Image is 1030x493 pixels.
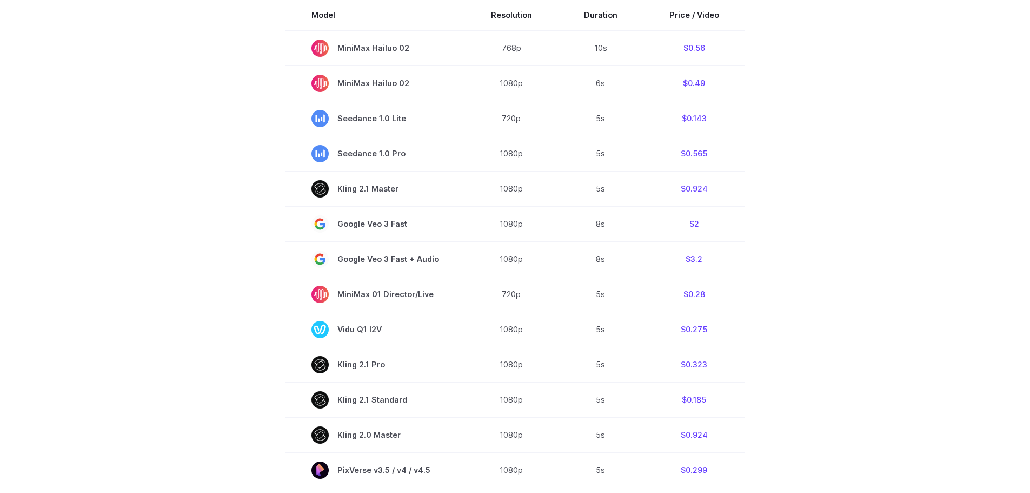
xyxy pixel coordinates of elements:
[311,215,439,233] span: Google Veo 3 Fast
[643,277,745,312] td: $0.28
[311,145,439,162] span: Seedance 1.0 Pro
[558,65,643,101] td: 6s
[311,356,439,373] span: Kling 2.1 Pro
[311,391,439,409] span: Kling 2.1 Standard
[558,347,643,382] td: 5s
[643,452,745,488] td: $0.299
[643,241,745,277] td: $3.2
[465,171,558,206] td: 1080p
[558,30,643,66] td: 10s
[465,347,558,382] td: 1080p
[643,30,745,66] td: $0.56
[643,65,745,101] td: $0.49
[465,206,558,241] td: 1080p
[311,75,439,92] span: MiniMax Hailuo 02
[558,382,643,417] td: 5s
[311,286,439,303] span: MiniMax 01 Director/Live
[311,462,439,479] span: PixVerse v3.5 / v4 / v4.5
[643,312,745,347] td: $0.275
[311,251,439,268] span: Google Veo 3 Fast + Audio
[643,347,745,382] td: $0.323
[311,40,439,57] span: MiniMax Hailuo 02
[558,452,643,488] td: 5s
[558,101,643,136] td: 5s
[643,101,745,136] td: $0.143
[558,136,643,171] td: 5s
[465,417,558,452] td: 1080p
[558,417,643,452] td: 5s
[558,171,643,206] td: 5s
[465,101,558,136] td: 720p
[558,277,643,312] td: 5s
[465,382,558,417] td: 1080p
[643,382,745,417] td: $0.185
[311,321,439,338] span: Vidu Q1 I2V
[311,180,439,198] span: Kling 2.1 Master
[558,241,643,277] td: 8s
[311,110,439,127] span: Seedance 1.0 Lite
[643,136,745,171] td: $0.565
[465,312,558,347] td: 1080p
[465,241,558,277] td: 1080p
[643,171,745,206] td: $0.924
[465,30,558,66] td: 768p
[465,277,558,312] td: 720p
[643,417,745,452] td: $0.924
[465,452,558,488] td: 1080p
[465,65,558,101] td: 1080p
[558,312,643,347] td: 5s
[465,136,558,171] td: 1080p
[311,426,439,444] span: Kling 2.0 Master
[643,206,745,241] td: $2
[558,206,643,241] td: 8s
